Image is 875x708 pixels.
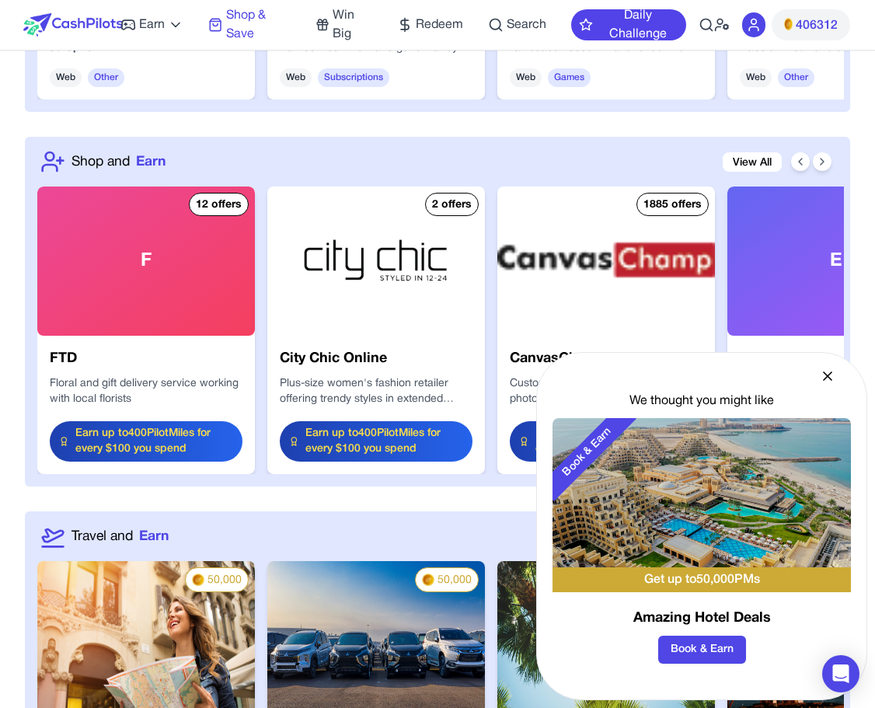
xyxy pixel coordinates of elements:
img: PMs [422,574,434,586]
span: Earn up to 320 PilotMiles for every $100 you spend [535,426,693,457]
div: Custom canvas print service for photos and artwork [510,376,702,409]
a: Win Big [315,6,372,44]
img: PMs [784,18,793,30]
h3: CanvasChamp [510,348,702,370]
span: E [830,249,842,274]
button: Daily Challenge [571,9,686,40]
span: Earn [139,16,165,34]
div: Floral and gift delivery service working with local florists [50,376,242,409]
div: Book & Earn [539,403,636,501]
div: 2 offers [432,197,472,213]
a: View All [723,152,782,172]
span: Earn [136,152,166,172]
a: Search [488,16,546,34]
span: Redeem [416,16,463,34]
img: CanvasChamp [497,187,715,336]
div: Get up to 50,000 PMs [553,567,851,592]
img: PMs [192,574,204,586]
span: 406312 [796,16,838,35]
span: Web [510,68,542,87]
span: Earn [139,526,169,546]
h3: Amazing Hotel Deals [553,608,851,630]
div: Plus-size women's fashion retailer offering trendy styles in extended sizing [280,376,472,409]
a: Earn [120,16,183,34]
a: Shop & Save [208,6,290,44]
button: PMs406312 [772,9,850,40]
span: 50,000 [207,573,242,588]
a: Travel andEarn [71,526,169,546]
img: City Chic Online [267,187,485,336]
span: Shop & Save [226,6,291,44]
span: F [141,249,152,274]
div: 1885 offers [643,197,702,213]
h3: City Chic Online [280,348,472,370]
div: Open Intercom Messenger [822,655,859,692]
span: Web [740,68,772,87]
img: CashPilots Logo [23,13,123,37]
span: Search [507,16,546,34]
a: Shop andEarn [71,152,166,172]
span: Games [548,68,591,87]
span: Shop and [71,152,130,172]
span: Earn up to 400 PilotMiles for every $100 you spend [305,426,463,457]
a: Redeem [397,16,463,34]
span: Other [88,68,124,87]
span: Web [50,68,82,87]
span: Subscriptions [318,68,389,87]
span: Web [280,68,312,87]
div: 12 offers [196,197,242,213]
h3: FTD [50,348,242,370]
div: We thought you might like [553,392,851,410]
span: Earn up to 400 PilotMiles for every $100 you spend [75,426,233,457]
span: Win Big [333,6,372,44]
span: 50,000 [437,573,472,588]
span: Travel and [71,526,133,546]
button: Book & Earn [658,636,746,664]
span: Other [778,68,814,87]
img: Amazing Hotel Deals [553,418,851,567]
